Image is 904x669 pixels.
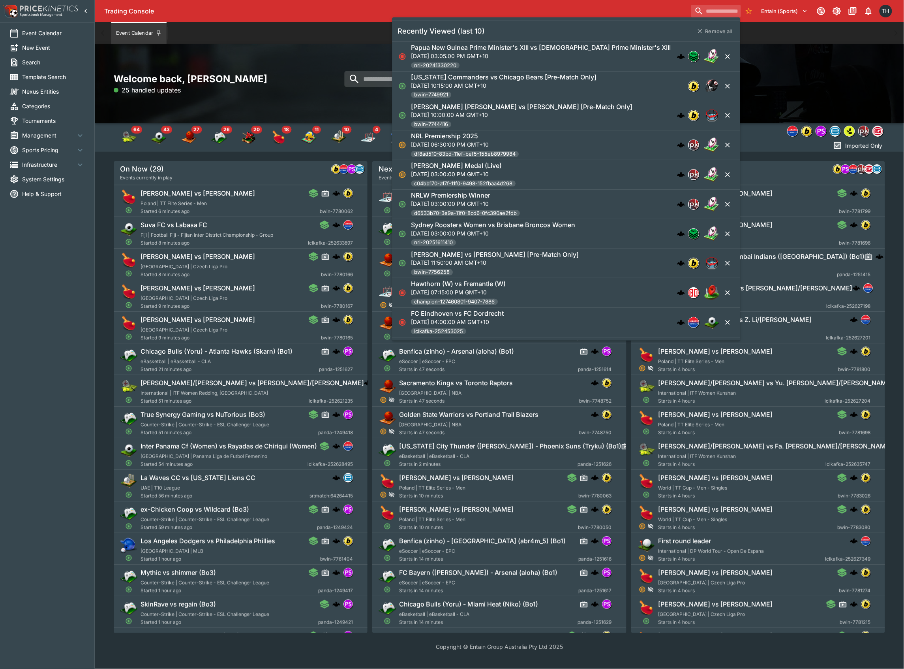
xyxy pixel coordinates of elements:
[318,429,353,437] span: panda-1249418
[844,126,855,137] div: lsports
[344,631,353,640] img: pandascore.png
[658,411,773,419] h6: [PERSON_NAME] vs [PERSON_NAME]
[861,600,870,609] img: bwin.png
[120,283,137,301] img: table_tennis.png
[602,568,611,577] img: pandascore.png
[391,130,407,145] img: baseball
[688,51,699,62] div: nrl
[849,165,858,173] img: lclkafka.png
[131,126,142,134] span: 64
[825,460,870,468] span: lclkafka-252635747
[677,53,685,60] div: cerberus
[591,411,599,418] img: logo-cerberus.svg
[830,126,840,136] img: betradar.png
[846,141,883,150] p: Imported Only
[379,441,396,459] img: esports.png
[861,537,870,545] img: lclkafka.png
[120,505,137,522] img: esports.png
[591,474,599,482] img: logo-cerberus.svg
[344,315,353,324] img: bwin.png
[344,473,353,482] img: betradar.png
[332,347,340,355] img: logo-cerberus.svg
[658,284,852,292] h6: D. Back/[PERSON_NAME] vs [PERSON_NAME]/[PERSON_NAME]
[677,141,685,149] img: logo-cerberus.svg
[658,569,773,577] h6: [PERSON_NAME] vs [PERSON_NAME]
[578,618,611,626] span: panda-1251629
[850,221,858,229] img: logo-cerberus.svg
[591,379,599,387] img: logo-cerberus.svg
[831,139,885,152] button: Imported Only
[332,165,340,173] img: bwin.png
[873,127,883,136] img: sportsradar.png
[120,631,137,648] img: esports.png
[861,473,870,482] img: bwin.png
[688,199,699,209] img: pricekinetics.png
[332,221,340,229] img: logo-cerberus.svg
[399,632,532,640] h6: Vegas Golden Knights vs Los Angeles Kings
[861,631,870,640] img: bwin.png
[111,22,167,44] button: Event Calendar
[141,505,249,514] h6: ex-Chicken Coop vs Wildcard (Bo3)
[379,599,396,617] img: esports.png
[339,165,348,173] img: lclkafka.png
[321,334,353,342] span: bwin-7780165
[658,347,773,356] h6: [PERSON_NAME] vs [PERSON_NAME]
[677,230,685,238] img: logo-cerberus.svg
[846,4,860,18] button: Documentation
[120,252,137,269] img: table_tennis.png
[309,492,353,500] span: sr:match:64264415
[591,347,599,355] img: logo-cerberus.svg
[379,220,396,237] img: esports.png
[826,302,870,310] span: lclkafka-252627198
[22,43,85,52] span: New Event
[332,474,340,482] img: logo-cerberus.svg
[271,130,287,145] img: table_tennis
[825,555,870,563] span: lclkafka-252627349
[658,379,893,387] h6: [PERSON_NAME]/[PERSON_NAME] vs Yu. [PERSON_NAME]/[PERSON_NAME]
[591,632,599,640] img: logo-cerberus.svg
[579,397,611,405] span: bwin-7748752
[704,107,720,123] img: mma.png
[345,71,640,87] input: search
[2,3,18,19] img: PriceKinetics Logo
[399,442,621,450] h6: [US_STATE] City Thunder ([PERSON_NAME]) - Phoenix Suns (Tryku) (Bo1)
[399,569,557,577] h6: FC Bayern ([PERSON_NAME]) - Arsenal (aloha) (Bo1)
[151,130,167,145] div: Soccer
[317,524,353,531] span: panda-1249424
[361,130,377,145] div: Ice Hockey
[141,221,207,229] h6: Suva FC vs Labasa FC
[801,126,812,137] div: bwin
[321,271,353,279] span: bwin-7780166
[120,441,137,459] img: soccer.png
[344,537,353,545] img: bwin.png
[602,600,611,609] img: pandascore.png
[638,441,655,459] img: tennis.png
[241,130,257,145] img: snooker
[704,137,720,153] img: rugby_league.png
[141,189,255,198] h6: [PERSON_NAME] vs [PERSON_NAME]
[840,618,870,626] span: bwin-7781215
[877,2,895,20] button: Todd Henderson
[638,536,655,554] img: golf.png
[850,316,858,324] img: logo-cerberus.svg
[602,505,611,514] img: bwin.png
[332,442,340,450] img: logo-cerberus.svg
[578,524,611,531] span: bwin-7780050
[658,316,812,324] h6: [PERSON_NAME]/A. Falei vs Z. Li/[PERSON_NAME]
[704,196,720,212] img: rugby_league.png
[344,252,353,261] img: bwin.png
[104,7,688,15] div: Trading Console
[814,4,828,18] button: Connected to PK
[141,284,255,292] h6: [PERSON_NAME] vs [PERSON_NAME]
[838,366,870,373] span: bwin-7781800
[688,81,699,91] img: bwin.png
[114,73,368,85] h2: Welcome back, [PERSON_NAME]
[826,334,870,342] span: lclkafka-252627201
[373,126,381,134] span: 4
[833,165,842,173] img: bwin.png
[704,167,720,183] img: rugby_league.png
[141,632,240,640] h6: Marsborne vs LAG Gaming (Bo3)
[688,51,699,62] img: nrl.png
[309,397,353,405] span: lclkafka-252621235
[704,78,720,94] img: american_football.png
